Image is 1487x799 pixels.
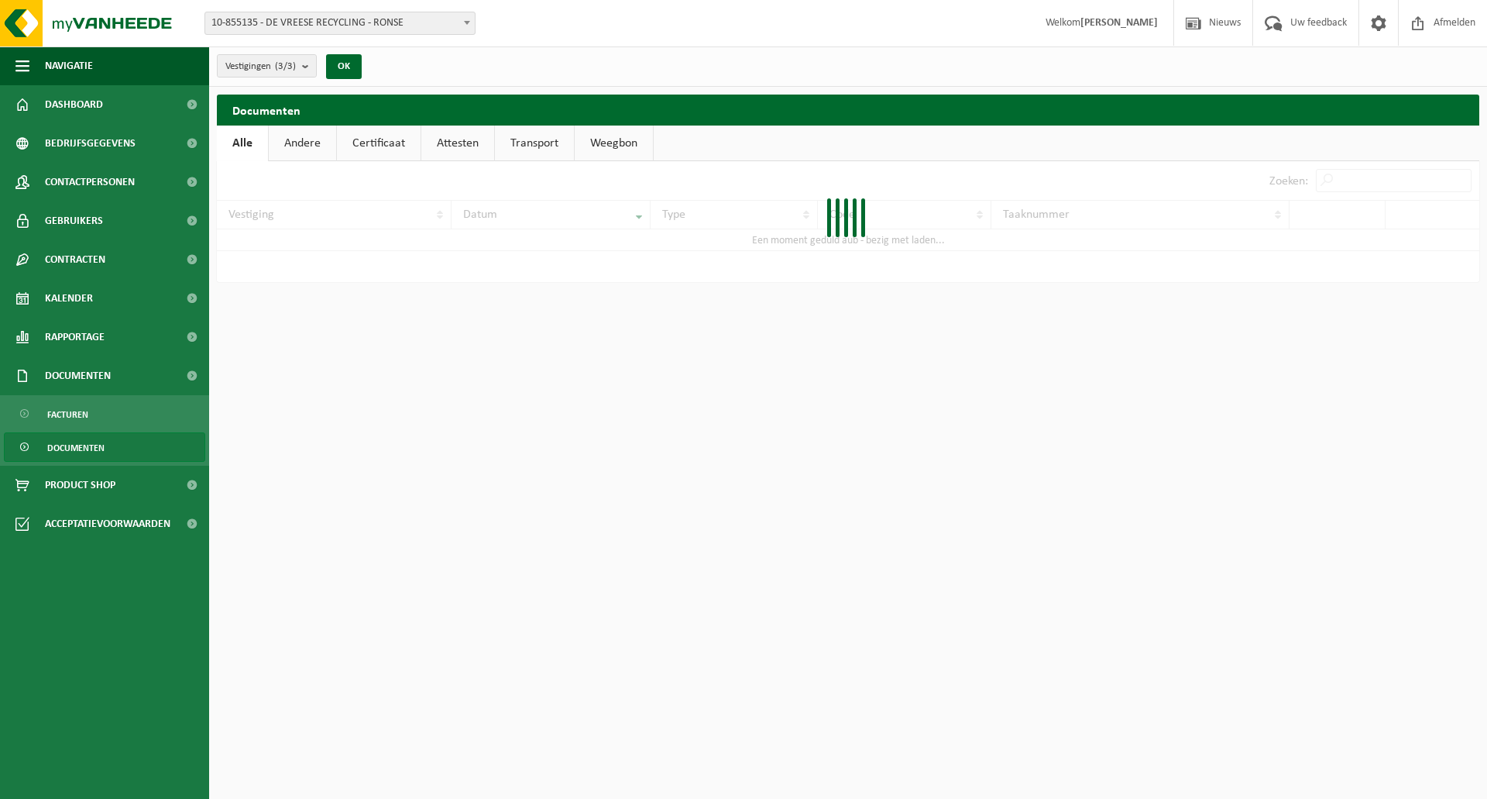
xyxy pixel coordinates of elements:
a: Attesten [421,126,494,161]
h2: Documenten [217,95,1479,125]
span: Product Shop [45,466,115,505]
span: Facturen [47,400,88,429]
span: Contracten [45,240,105,279]
span: Navigatie [45,46,93,85]
span: Vestigingen [225,55,296,78]
span: Kalender [45,279,93,318]
a: Facturen [4,399,205,429]
span: Rapportage [45,318,105,356]
span: Gebruikers [45,201,103,240]
strong: [PERSON_NAME] [1080,17,1158,29]
a: Certificaat [337,126,421,161]
button: OK [326,54,362,79]
a: Transport [495,126,574,161]
a: Weegbon [575,126,653,161]
span: Documenten [45,356,111,395]
span: 10-855135 - DE VREESE RECYCLING - RONSE [204,12,476,35]
a: Documenten [4,432,205,462]
span: Documenten [47,433,105,463]
span: 10-855135 - DE VREESE RECYCLING - RONSE [205,12,475,34]
count: (3/3) [275,61,296,71]
a: Andere [269,126,336,161]
span: Dashboard [45,85,103,124]
button: Vestigingen(3/3) [217,54,317,77]
span: Acceptatievoorwaarden [45,505,170,543]
span: Contactpersonen [45,163,135,201]
span: Bedrijfsgegevens [45,124,136,163]
a: Alle [217,126,268,161]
